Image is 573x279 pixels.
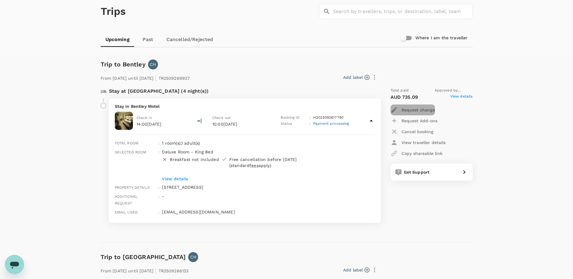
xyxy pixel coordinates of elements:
a: Upcoming [101,32,134,47]
span: | [155,266,157,275]
p: View traveller details [401,139,446,146]
iframe: Button to launch messaging window [5,255,24,274]
p: [EMAIL_ADDRESS][DOMAIN_NAME] [162,209,375,215]
span: : [158,150,159,154]
span: fees [249,163,259,168]
div: Free cancellation before [DATE] (standard apply) [229,156,328,168]
a: Cancelled/Rejected [162,32,218,47]
p: Stay at [GEOGRAPHIC_DATA] (4 night(s)) [109,88,209,95]
span: Total room [115,141,139,145]
p: 14:00[DATE] [137,121,162,127]
p: View details [162,176,356,182]
h6: Trip to [GEOGRAPHIC_DATA] [101,252,186,262]
span: View details [450,94,473,101]
span: Selected room [115,150,146,154]
span: Email used [115,210,138,214]
button: Copy shareable link [391,148,443,159]
p: From [DATE] until [DATE] TR2509269927 [101,72,190,83]
span: Payment processing [313,121,349,126]
p: Request Add-ons [401,118,437,124]
p: H2025092617790 [313,115,343,121]
button: Add label [343,267,369,273]
p: Booking ID [281,115,307,121]
p: 10:00[DATE] [212,121,270,127]
button: View traveller details [391,137,446,148]
div: Breakfast not included [170,156,219,162]
p: Stay in Bentley Motel [115,103,375,109]
span: Property details [115,185,150,190]
span: Approved by [435,88,473,94]
p: Cancel booking [401,129,433,135]
p: Status [281,121,307,127]
span: Check in [137,116,152,120]
h6: Where I am the traveller [415,35,468,41]
button: Cancel booking [391,126,433,137]
button: Add label [343,74,369,80]
p: Deluxe Room - King Bed [162,149,356,155]
p: From [DATE] until [DATE] TR2509266133 [101,265,189,275]
h6: Trip to Bentley [101,59,146,69]
span: : [158,194,159,199]
p: CH [150,61,156,67]
p: Copy shareable link [401,150,443,156]
input: Search by travellers, trips, or destination, label, team [333,4,473,19]
span: Get Support [404,170,430,175]
p: : [310,115,311,121]
p: Request change [401,107,435,113]
p: [STREET_ADDRESS] [162,184,375,190]
span: Check out [212,116,230,120]
span: : [158,185,159,190]
span: 1 room(s) , 1 adult(s) [162,141,200,146]
button: Request change [391,104,435,115]
a: Past [134,32,162,47]
p: - [162,193,375,199]
span: : [158,141,159,146]
p: : [310,121,311,127]
span: | [155,74,157,82]
button: Request Add-ons [391,115,437,126]
span: : [158,210,159,214]
span: Total paid [391,88,409,94]
p: AUD 735.09 [391,94,418,101]
img: Bentley Motel [115,112,133,130]
span: Additional request [115,194,138,205]
p: CH [190,254,196,260]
